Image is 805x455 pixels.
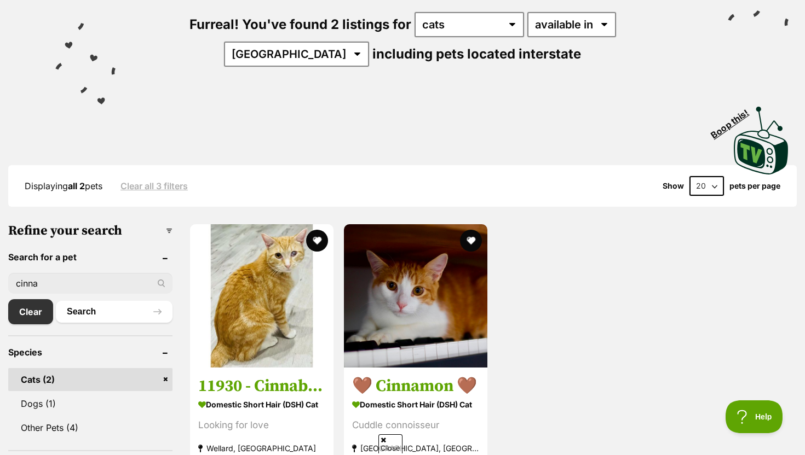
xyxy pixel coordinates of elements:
[25,180,102,191] span: Displaying pets
[352,418,479,433] div: Cuddle connoisseur
[8,273,173,294] input: Toby
[198,376,325,396] h3: 11930 - Cinnabon
[709,101,760,140] span: Boop this!
[190,224,334,367] img: 11930 - Cinnabon - Domestic Short Hair (DSH) Cat
[198,396,325,412] strong: Domestic Short Hair (DSH) Cat
[8,347,173,357] header: Species
[56,301,173,323] button: Search
[734,97,789,177] a: Boop this!
[352,376,479,396] h3: 🤎 Cinnamon 🤎
[189,16,411,32] span: Furreal! You've found 2 listings for
[663,182,684,190] span: Show
[198,418,325,433] div: Looking for love
[8,368,173,391] a: Cats (2)
[8,416,173,439] a: Other Pets (4)
[68,180,85,191] strong: all 2
[352,396,479,412] strong: Domestic Short Hair (DSH) Cat
[8,252,173,262] header: Search for a pet
[8,299,53,324] a: Clear
[734,107,789,174] img: PetRescue TV logo
[372,46,581,62] span: including pets located interstate
[120,181,188,191] a: Clear all 3 filters
[378,434,403,453] span: Close
[726,400,783,433] iframe: Help Scout Beacon - Open
[8,223,173,238] h3: Refine your search
[344,224,487,367] img: 🤎 Cinnamon 🤎 - Domestic Short Hair (DSH) Cat
[461,230,482,252] button: favourite
[306,230,328,252] button: favourite
[729,182,780,190] label: pets per page
[8,392,173,415] a: Dogs (1)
